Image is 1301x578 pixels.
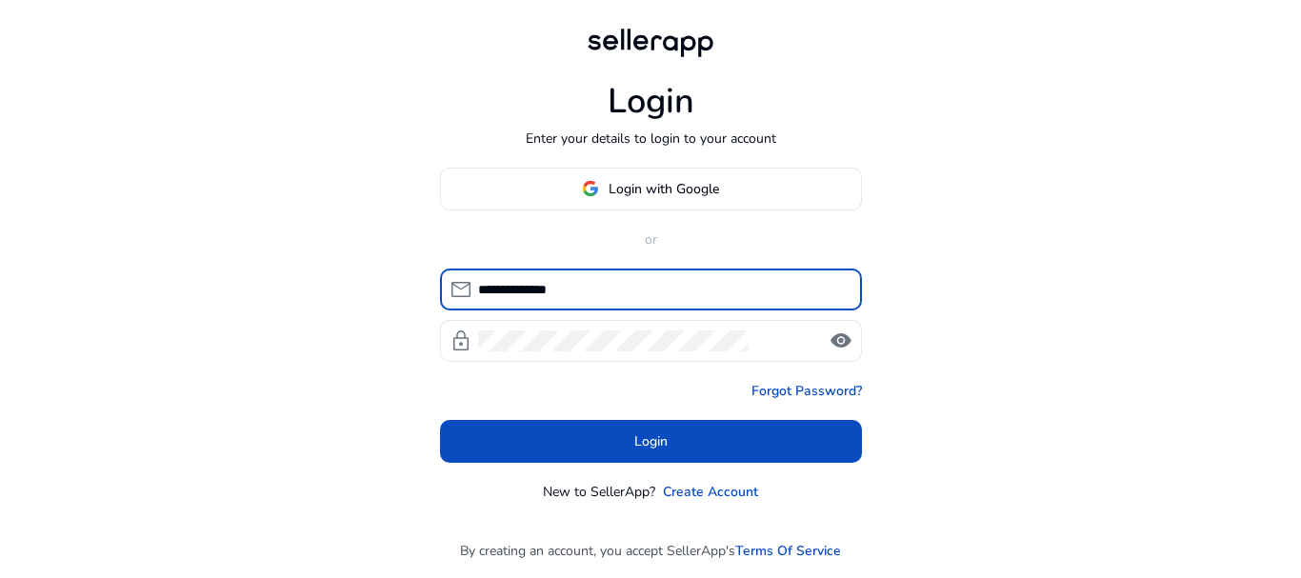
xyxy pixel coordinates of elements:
[609,179,719,199] span: Login with Google
[634,431,668,451] span: Login
[751,381,862,401] a: Forgot Password?
[440,168,862,210] button: Login with Google
[440,420,862,463] button: Login
[526,129,776,149] p: Enter your details to login to your account
[735,541,841,561] a: Terms Of Service
[608,81,694,122] h1: Login
[582,180,599,197] img: google-logo.svg
[440,229,862,249] p: or
[450,278,472,301] span: mail
[830,329,852,352] span: visibility
[450,329,472,352] span: lock
[663,482,758,502] a: Create Account
[543,482,655,502] p: New to SellerApp?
